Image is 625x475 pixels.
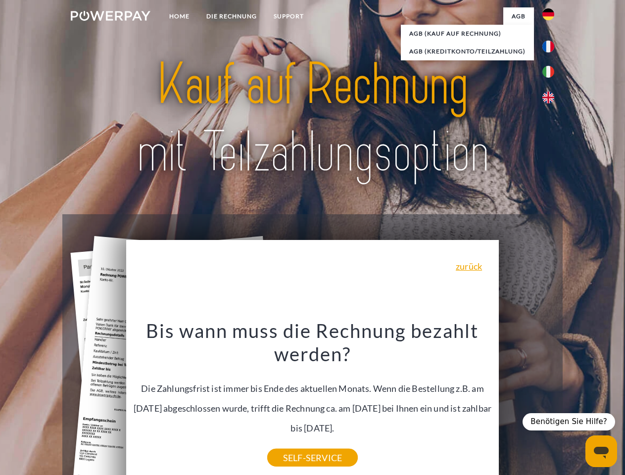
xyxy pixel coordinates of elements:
[542,8,554,20] img: de
[198,7,265,25] a: DIE RECHNUNG
[267,449,358,467] a: SELF-SERVICE
[71,11,150,21] img: logo-powerpay-white.svg
[456,262,482,271] a: zurück
[265,7,312,25] a: SUPPORT
[585,435,617,467] iframe: Schaltfläche zum Öffnen des Messaging-Fensters; Konversation läuft
[523,413,615,430] div: Benötigen Sie Hilfe?
[401,25,534,43] a: AGB (Kauf auf Rechnung)
[401,43,534,60] a: AGB (Kreditkonto/Teilzahlung)
[542,92,554,103] img: en
[95,47,530,190] img: title-powerpay_de.svg
[542,41,554,52] img: fr
[132,319,493,366] h3: Bis wann muss die Rechnung bezahlt werden?
[503,7,534,25] a: agb
[132,319,493,458] div: Die Zahlungsfrist ist immer bis Ende des aktuellen Monats. Wenn die Bestellung z.B. am [DATE] abg...
[161,7,198,25] a: Home
[542,66,554,78] img: it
